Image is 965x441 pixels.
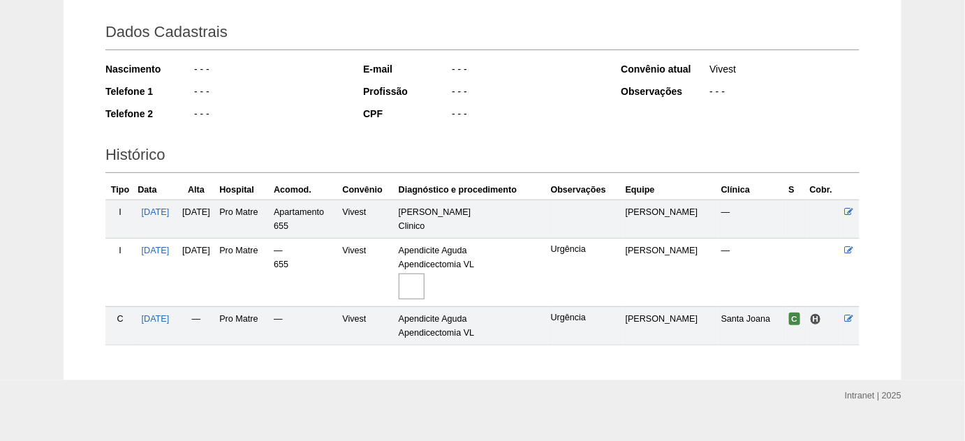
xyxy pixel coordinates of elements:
td: Pro Matre [216,306,271,345]
div: Vivest [708,62,860,80]
a: [DATE] [142,314,170,324]
div: - - - [193,84,344,102]
div: Intranet | 2025 [845,389,901,403]
td: — [176,306,217,345]
th: Observações [548,180,623,200]
div: - - - [193,107,344,124]
td: Vivest [339,238,395,306]
td: — [271,306,339,345]
div: CPF [363,107,450,121]
td: — [719,200,786,238]
div: - - - [450,84,602,102]
span: Hospital [810,313,822,325]
div: Nascimento [105,62,193,76]
th: Cobr. [807,180,841,200]
div: - - - [708,84,860,102]
th: Diagnóstico e procedimento [396,180,548,200]
span: [DATE] [182,246,210,255]
th: Acomod. [271,180,339,200]
div: I [108,205,132,219]
th: Clínica [719,180,786,200]
p: Urgência [551,244,620,255]
h2: Dados Cadastrais [105,18,860,50]
th: Tipo [105,180,135,200]
div: C [108,312,132,326]
th: Data [135,180,176,200]
div: - - - [450,62,602,80]
td: Pro Matre [216,238,271,306]
div: Convênio atual [621,62,708,76]
div: E-mail [363,62,450,76]
div: Profissão [363,84,450,98]
td: [PERSON_NAME] [623,238,719,306]
td: Apartamento 655 [271,200,339,238]
td: Vivest [339,200,395,238]
th: Hospital [216,180,271,200]
td: [PERSON_NAME] [623,200,719,238]
span: Confirmada [789,313,801,325]
td: Apendicite Aguda Apendicectomia VL [396,238,548,306]
td: [PERSON_NAME] [623,306,719,345]
th: Alta [176,180,217,200]
th: Convênio [339,180,395,200]
td: — [719,238,786,306]
div: Telefone 2 [105,107,193,121]
td: Pro Matre [216,200,271,238]
div: - - - [193,62,344,80]
td: [PERSON_NAME] Clinico [396,200,548,238]
div: - - - [450,107,602,124]
div: Observações [621,84,708,98]
p: Urgência [551,312,620,324]
span: [DATE] [182,207,210,217]
div: Telefone 1 [105,84,193,98]
div: I [108,244,132,257]
a: [DATE] [142,207,170,217]
th: Equipe [623,180,719,200]
td: Vivest [339,306,395,345]
td: — 655 [271,238,339,306]
td: Apendicite Aguda Apendicectomia VL [396,306,548,345]
td: Santa Joana [719,306,786,345]
th: S [786,180,807,200]
a: [DATE] [142,246,170,255]
h2: Histórico [105,141,860,173]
